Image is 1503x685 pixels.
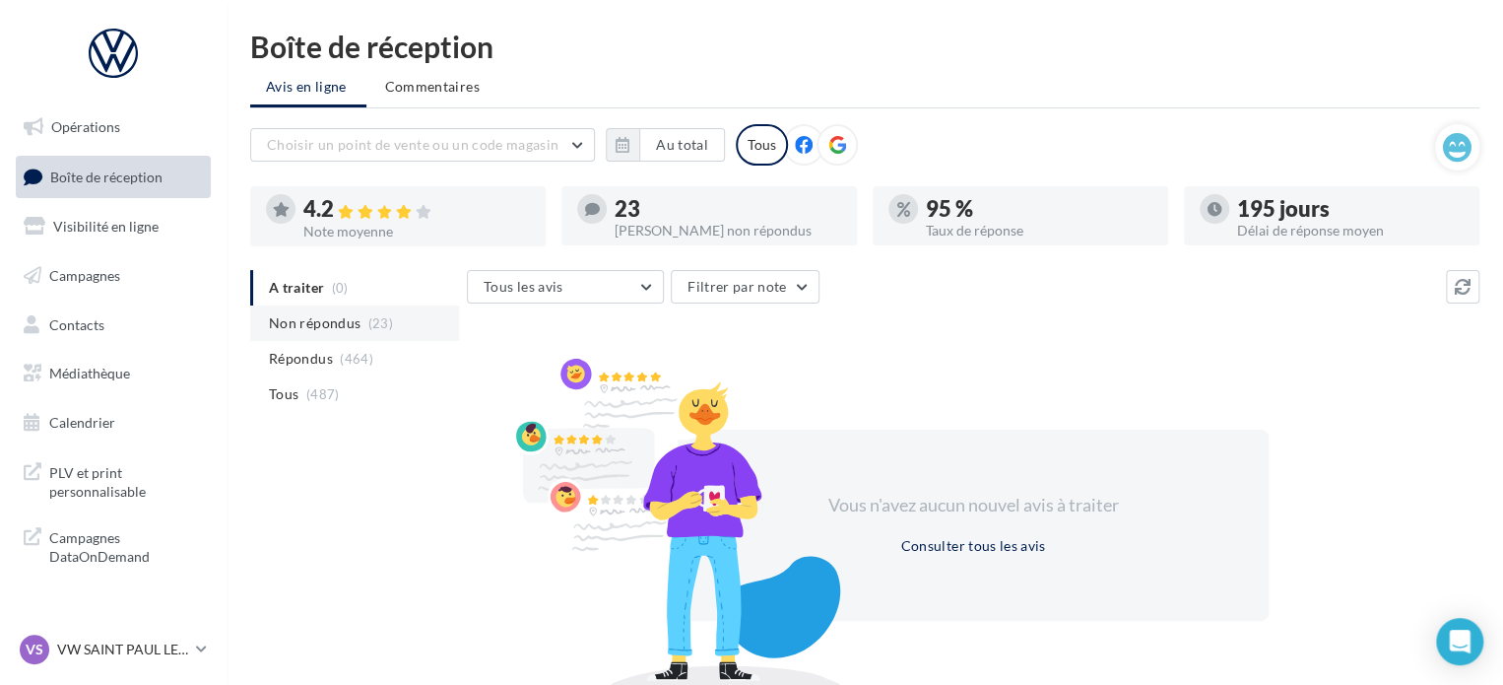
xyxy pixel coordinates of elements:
[1237,224,1464,238] div: Délai de réponse moyen
[615,224,841,238] div: [PERSON_NAME] non répondus
[736,124,788,166] div: Tous
[1237,198,1464,220] div: 195 jours
[804,493,1143,518] div: Vous n'avez aucun nouvel avis à traiter
[1436,618,1483,665] div: Open Intercom Messenger
[49,365,130,381] span: Médiathèque
[303,198,530,221] div: 4.2
[269,384,298,404] span: Tous
[926,224,1152,238] div: Taux de réponse
[368,315,393,331] span: (23)
[57,640,188,659] p: VW SAINT PAUL LES DAX
[267,136,558,153] span: Choisir un point de vente ou un code magasin
[892,534,1053,558] button: Consulter tous les avis
[303,225,530,239] div: Note moyenne
[12,516,215,575] a: Campagnes DataOnDemand
[16,631,211,668] a: VS VW SAINT PAUL LES DAX
[12,255,215,297] a: Campagnes
[615,198,841,220] div: 23
[26,640,43,659] span: VS
[340,351,373,367] span: (464)
[12,305,215,346] a: Contacts
[639,128,725,162] button: Au total
[385,78,480,95] span: Commentaires
[50,168,163,184] span: Boîte de réception
[250,128,595,162] button: Choisir un point de vente ou un code magasin
[671,270,819,304] button: Filtrer par note
[12,402,215,444] a: Calendrier
[606,128,725,162] button: Au total
[49,414,115,431] span: Calendrier
[12,353,215,394] a: Médiathèque
[49,315,104,332] span: Contacts
[51,118,120,135] span: Opérations
[484,278,563,295] span: Tous les avis
[269,349,333,369] span: Répondus
[49,524,203,567] span: Campagnes DataOnDemand
[926,198,1152,220] div: 95 %
[467,270,664,304] button: Tous les avis
[250,32,1479,61] div: Boîte de réception
[49,459,203,502] span: PLV et print personnalisable
[49,267,120,284] span: Campagnes
[12,106,215,148] a: Opérations
[53,218,159,235] span: Visibilité en ligne
[12,451,215,510] a: PLV et print personnalisable
[269,313,360,333] span: Non répondus
[306,386,340,402] span: (487)
[12,206,215,247] a: Visibilité en ligne
[12,156,215,198] a: Boîte de réception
